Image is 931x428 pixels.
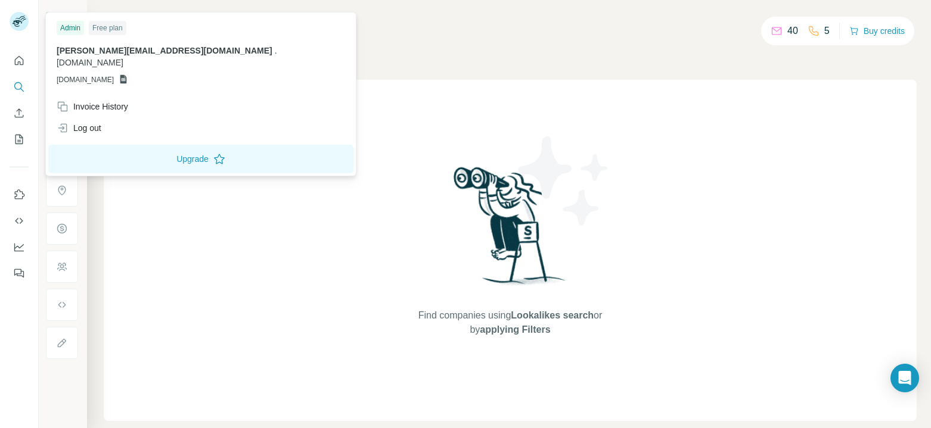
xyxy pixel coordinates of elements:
[57,122,101,134] div: Log out
[511,310,594,320] span: Lookalikes search
[37,7,86,25] button: Show
[787,24,798,38] p: 40
[57,21,84,35] div: Admin
[10,76,29,98] button: Search
[824,24,830,38] p: 5
[890,364,919,392] div: Open Intercom Messenger
[57,46,272,55] span: [PERSON_NAME][EMAIL_ADDRESS][DOMAIN_NAME]
[10,129,29,150] button: My lists
[10,236,29,258] button: Dashboard
[510,127,617,235] img: Surfe Illustration - Stars
[57,58,123,67] span: [DOMAIN_NAME]
[480,324,550,335] span: applying Filters
[448,164,572,296] img: Surfe Illustration - Woman searching with binoculars
[415,308,606,337] span: Find companies using or by
[57,74,114,85] span: [DOMAIN_NAME]
[275,46,277,55] span: .
[10,102,29,124] button: Enrich CSV
[10,210,29,232] button: Use Surfe API
[104,14,917,31] h4: Search
[849,23,905,39] button: Buy credits
[10,50,29,71] button: Quick start
[89,21,126,35] div: Free plan
[10,263,29,284] button: Feedback
[48,145,353,173] button: Upgrade
[10,184,29,205] button: Use Surfe on LinkedIn
[57,101,128,113] div: Invoice History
